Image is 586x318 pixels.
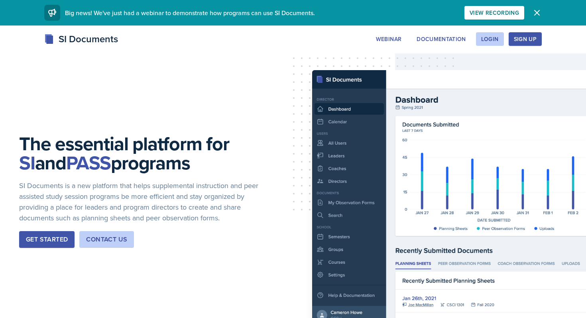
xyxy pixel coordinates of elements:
[509,32,542,46] button: Sign Up
[470,10,519,16] div: View Recording
[19,231,75,248] button: Get Started
[514,36,537,42] div: Sign Up
[411,32,471,46] button: Documentation
[44,32,118,46] div: SI Documents
[481,36,499,42] div: Login
[26,235,68,244] div: Get Started
[464,6,524,20] button: View Recording
[65,8,315,17] span: Big news! We've just had a webinar to demonstrate how programs can use SI Documents.
[86,235,127,244] div: Contact Us
[79,231,134,248] button: Contact Us
[376,36,401,42] div: Webinar
[476,32,504,46] button: Login
[417,36,466,42] div: Documentation
[371,32,407,46] button: Webinar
